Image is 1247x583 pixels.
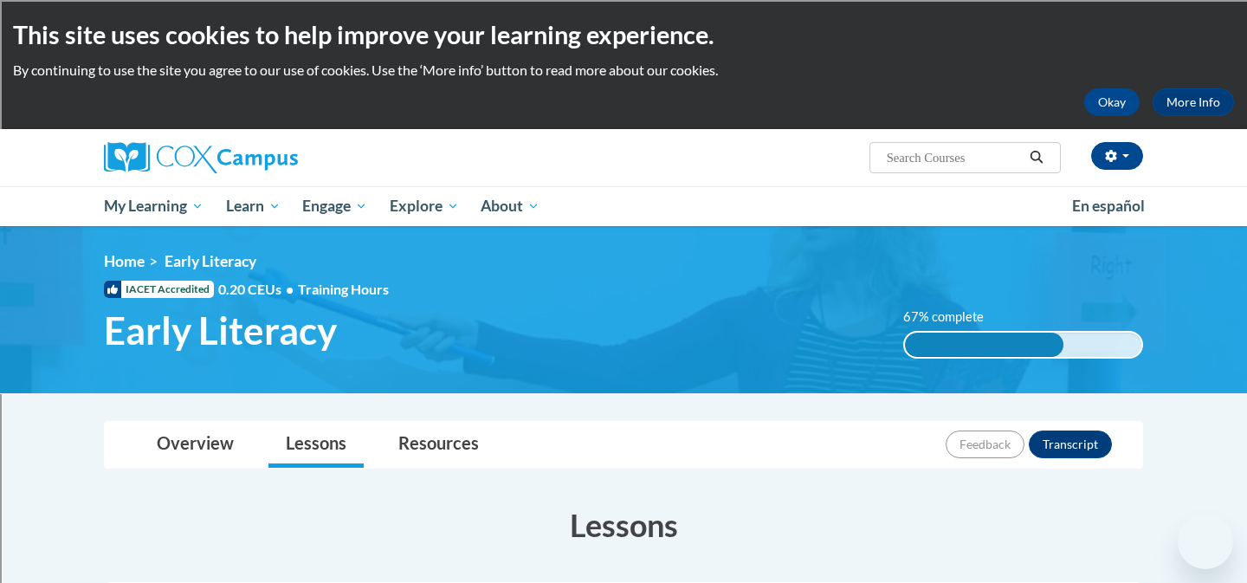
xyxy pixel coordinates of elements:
div: 67% complete [905,333,1063,357]
a: Learn [215,186,292,226]
span: Training Hours [298,281,389,297]
span: • [286,281,294,297]
iframe: Button to launch messaging window [1178,514,1233,569]
a: About [470,186,552,226]
img: Cox Campus [104,142,298,173]
label: 67% complete [903,308,1003,327]
button: Search [1024,147,1050,168]
input: Search Courses [885,147,1024,168]
span: Learn [226,196,281,217]
a: Explore [378,186,470,226]
a: Home [104,252,145,270]
a: En español [1061,188,1156,224]
span: My Learning [104,196,204,217]
a: Engage [291,186,378,226]
span: Early Literacy [165,252,256,270]
span: Explore [390,196,459,217]
span: 0.20 CEUs [218,280,298,299]
a: Cox Campus [104,142,433,173]
a: My Learning [93,186,215,226]
span: Engage [302,196,367,217]
button: Account Settings [1091,142,1143,170]
span: En español [1072,197,1145,215]
div: Main menu [78,186,1169,226]
span: About [481,196,540,217]
span: Early Literacy [104,308,337,353]
span: IACET Accredited [104,281,214,298]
